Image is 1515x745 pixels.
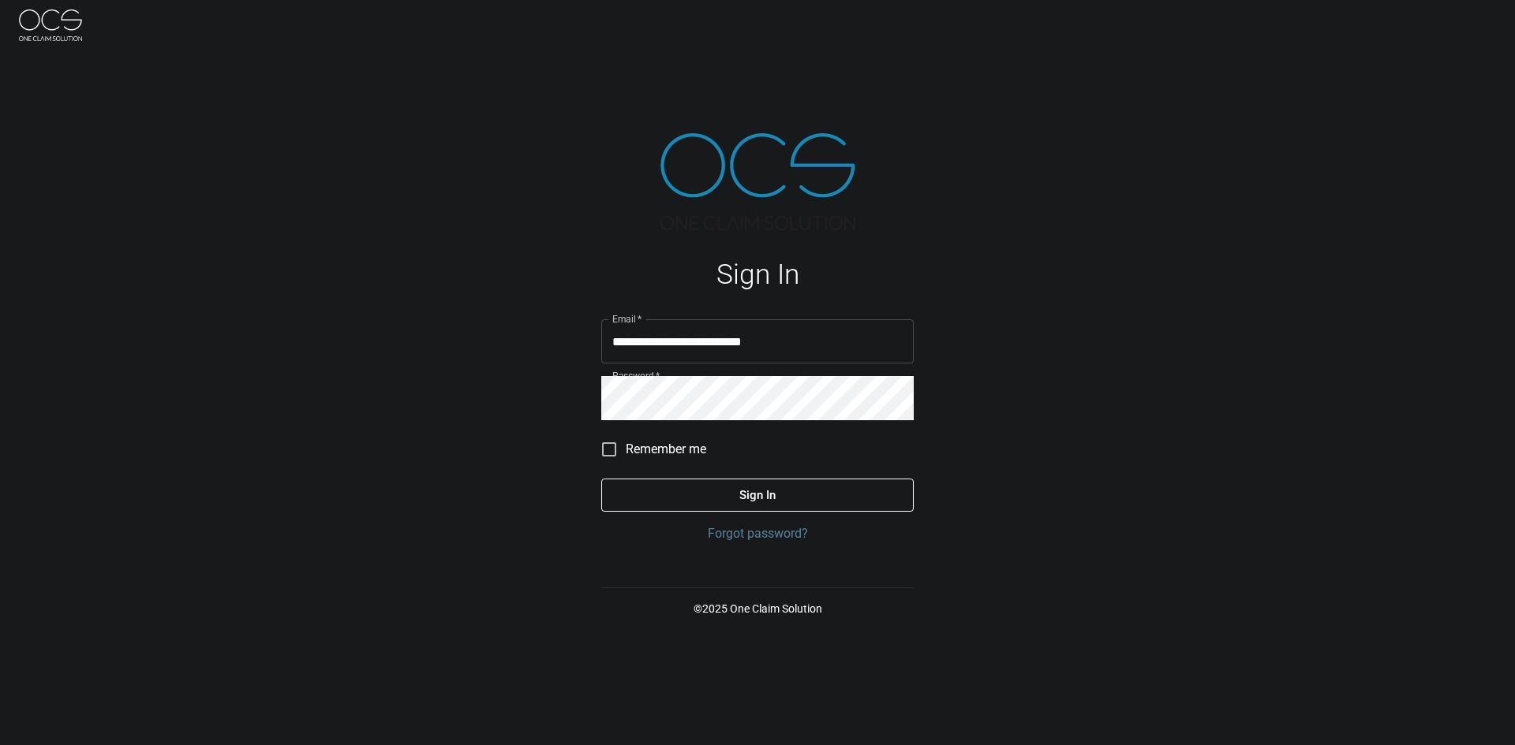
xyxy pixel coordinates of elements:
[601,479,914,512] button: Sign In
[612,369,660,382] label: Password
[601,601,914,616] p: © 2025 One Claim Solution
[626,440,706,459] span: Remember me
[660,133,855,230] img: ocs-logo-tra.png
[19,9,82,41] img: ocs-logo-white-transparent.png
[612,312,642,326] label: Email
[601,524,914,543] a: Forgot password?
[601,259,914,291] h1: Sign In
